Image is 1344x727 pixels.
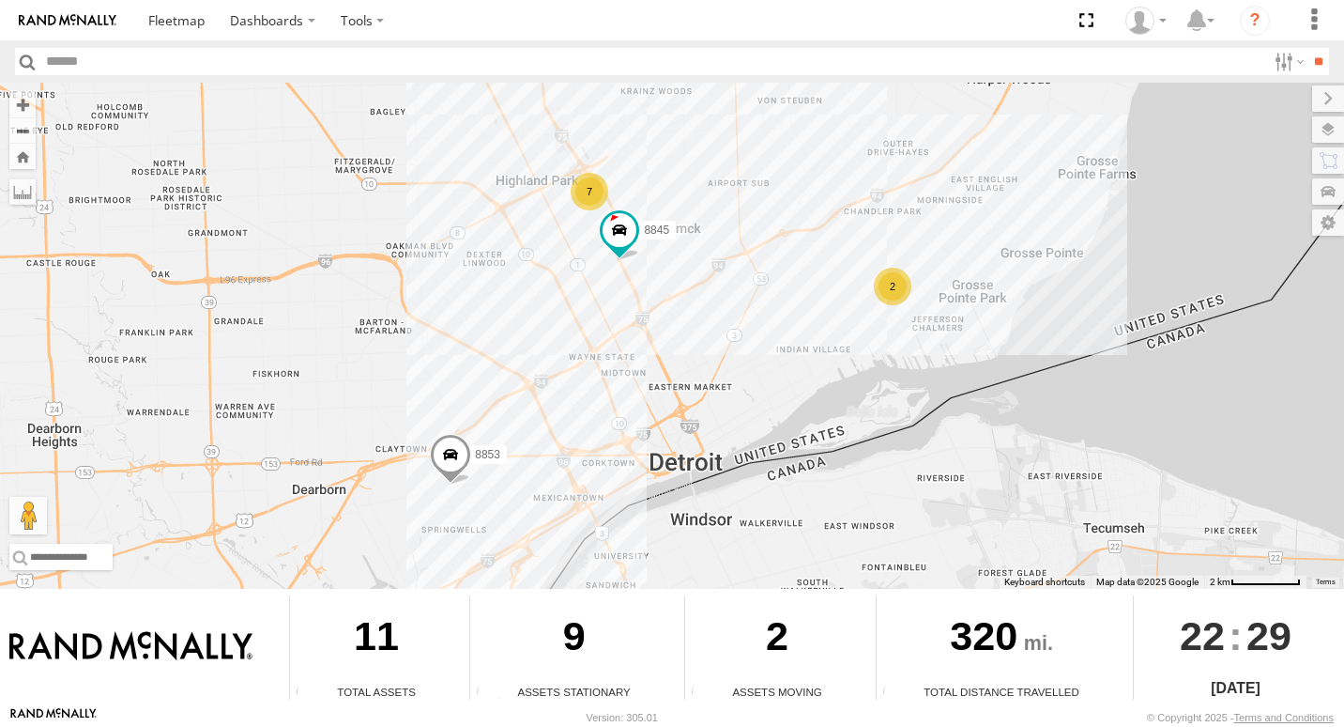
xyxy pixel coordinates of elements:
label: Map Settings [1312,209,1344,236]
i: ? [1240,6,1270,36]
div: 7 [571,173,608,210]
span: Map data ©2025 Google [1096,577,1199,587]
div: : [1134,596,1337,676]
div: Total Assets [290,684,463,700]
div: Version: 305.01 [587,712,658,723]
div: Total number of Enabled Assets [290,686,318,700]
div: [DATE] [1134,677,1337,700]
span: 8853 [475,447,500,460]
span: 29 [1246,596,1291,676]
button: Drag Pegman onto the map to open Street View [9,497,47,534]
a: Terms [1316,578,1336,585]
span: 2 km [1210,577,1230,587]
a: Terms and Conditions [1234,712,1334,723]
button: Zoom out [9,117,36,144]
div: Total number of assets current in transit. [685,686,713,700]
div: Assets Stationary [470,684,678,700]
a: Visit our Website [10,708,97,727]
img: Rand McNally [9,631,252,663]
label: Search Filter Options [1267,48,1307,75]
img: rand-logo.svg [19,14,116,27]
button: Zoom Home [9,144,36,169]
span: 8845 [644,223,669,236]
label: Measure [9,178,36,205]
div: Valeo Dash [1119,7,1173,35]
div: 9 [470,596,678,684]
div: 2 [874,268,911,305]
div: Assets Moving [685,684,869,700]
div: 11 [290,596,463,684]
div: Total distance travelled by all assets within specified date range and applied filters [877,686,905,700]
button: Keyboard shortcuts [1004,576,1085,589]
div: Total number of assets current stationary. [470,686,498,700]
button: Map Scale: 2 km per 71 pixels [1204,576,1306,589]
div: 320 [877,596,1126,684]
div: Total Distance Travelled [877,684,1126,700]
div: © Copyright 2025 - [1147,712,1334,723]
button: Zoom in [9,92,36,117]
div: 2 [685,596,869,684]
span: 22 [1180,596,1225,676]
